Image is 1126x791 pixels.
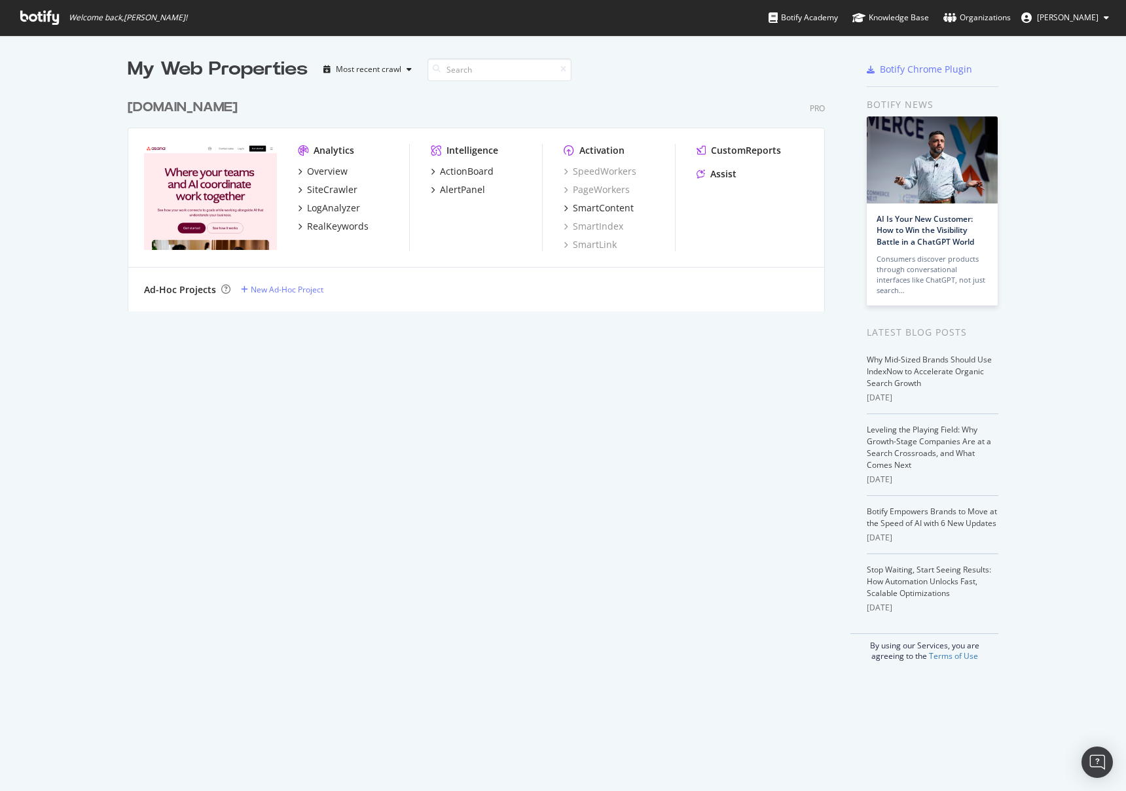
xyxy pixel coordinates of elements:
[711,144,781,157] div: CustomReports
[144,283,216,296] div: Ad-Hoc Projects
[810,103,825,114] div: Pro
[427,58,572,81] input: Search
[307,183,357,196] div: SiteCrawler
[867,424,991,470] a: Leveling the Playing Field: Why Growth-Stage Companies Are at a Search Crossroads, and What Comes...
[697,167,736,181] a: Assist
[298,165,348,178] a: Overview
[314,144,354,157] div: Analytics
[564,183,630,196] a: PageWorkers
[867,532,998,544] div: [DATE]
[336,65,401,73] div: Most recent crawl
[1011,7,1119,28] button: [PERSON_NAME]
[440,183,485,196] div: AlertPanel
[867,474,998,485] div: [DATE]
[144,144,277,250] img: www.asana.com
[128,82,835,311] div: grid
[1037,12,1099,23] span: John Chung
[579,144,625,157] div: Activation
[298,202,360,215] a: LogAnalyzer
[880,63,972,76] div: Botify Chrome Plugin
[867,506,997,529] a: Botify Empowers Brands to Move at the Speed of AI with 6 New Updates
[877,213,974,247] a: AI Is Your New Customer: How to Win the Visibility Battle in a ChatGPT World
[241,284,323,295] a: New Ad-Hoc Project
[710,167,736,181] div: Assist
[852,11,929,24] div: Knowledge Base
[769,11,838,24] div: Botify Academy
[564,220,623,233] a: SmartIndex
[298,220,369,233] a: RealKeywords
[128,98,238,117] div: [DOMAIN_NAME]
[867,325,998,340] div: Latest Blog Posts
[69,12,187,23] span: Welcome back, [PERSON_NAME] !
[867,392,998,404] div: [DATE]
[697,144,781,157] a: CustomReports
[867,354,992,389] a: Why Mid-Sized Brands Should Use IndexNow to Accelerate Organic Search Growth
[867,97,998,112] div: Botify news
[251,284,323,295] div: New Ad-Hoc Project
[867,602,998,614] div: [DATE]
[867,564,991,599] a: Stop Waiting, Start Seeing Results: How Automation Unlocks Fast, Scalable Optimizations
[298,183,357,196] a: SiteCrawler
[564,202,634,215] a: SmartContent
[128,98,243,117] a: [DOMAIN_NAME]
[318,59,417,80] button: Most recent crawl
[929,650,978,661] a: Terms of Use
[431,165,494,178] a: ActionBoard
[850,633,998,661] div: By using our Services, you are agreeing to the
[128,56,308,82] div: My Web Properties
[943,11,1011,24] div: Organizations
[307,220,369,233] div: RealKeywords
[564,165,636,178] a: SpeedWorkers
[877,254,988,296] div: Consumers discover products through conversational interfaces like ChatGPT, not just search…
[440,165,494,178] div: ActionBoard
[573,202,634,215] div: SmartContent
[446,144,498,157] div: Intelligence
[1081,747,1113,778] div: Open Intercom Messenger
[867,116,998,203] img: AI Is Your New Customer: How to Win the Visibility Battle in a ChatGPT World
[307,165,348,178] div: Overview
[307,202,360,215] div: LogAnalyzer
[431,183,485,196] a: AlertPanel
[564,238,617,251] a: SmartLink
[867,63,972,76] a: Botify Chrome Plugin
